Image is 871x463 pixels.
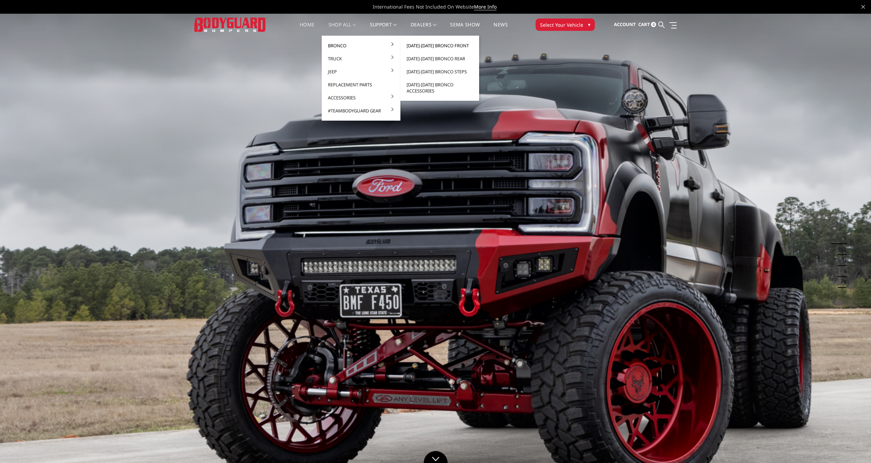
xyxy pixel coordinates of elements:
[840,233,846,244] button: 1 of 5
[324,39,398,52] a: Bronco
[300,22,315,36] a: Home
[324,104,398,117] a: #TeamBodyguard Gear
[540,21,583,28] span: Select Your Vehicle
[324,78,398,91] a: Replacement Parts
[494,22,508,36] a: News
[614,15,636,34] a: Account
[536,19,595,31] button: Select Your Vehicle
[370,22,397,36] a: Support
[194,17,266,32] img: BODYGUARD BUMPERS
[614,21,636,27] span: Account
[403,39,476,52] a: [DATE]-[DATE] Bronco Front
[840,255,846,266] button: 3 of 5
[638,21,650,27] span: Cart
[840,244,846,255] button: 2 of 5
[403,52,476,65] a: [DATE]-[DATE] Bronco Rear
[411,22,437,36] a: Dealers
[474,3,497,10] a: More Info
[840,266,846,277] button: 4 of 5
[329,22,356,36] a: shop all
[403,65,476,78] a: [DATE]-[DATE] Bronco Steps
[840,277,846,288] button: 5 of 5
[403,78,476,97] a: [DATE]-[DATE] Bronco Accessories
[450,22,480,36] a: SEMA Show
[651,22,656,27] span: 0
[324,52,398,65] a: Truck
[638,15,656,34] a: Cart 0
[588,21,590,28] span: ▾
[324,65,398,78] a: Jeep
[324,91,398,104] a: Accessories
[424,451,448,463] a: Click to Down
